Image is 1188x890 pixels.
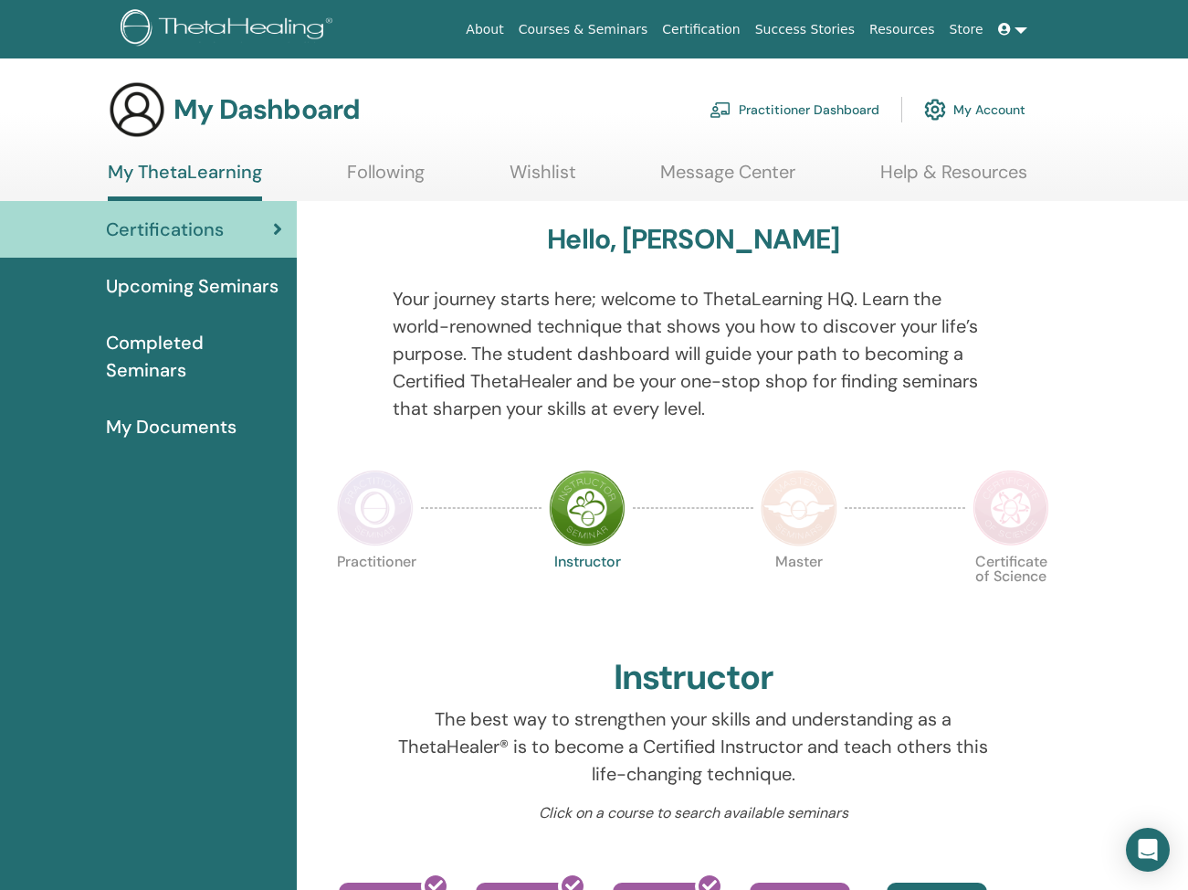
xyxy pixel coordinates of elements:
[337,470,414,546] img: Practitioner
[660,161,795,196] a: Message Center
[761,470,837,546] img: Master
[942,13,991,47] a: Store
[748,13,862,47] a: Success Stories
[710,101,731,118] img: chalkboard-teacher.svg
[549,555,626,631] p: Instructor
[108,161,262,201] a: My ThetaLearning
[106,329,282,384] span: Completed Seminars
[761,555,837,631] p: Master
[121,9,339,50] img: logo.png
[393,802,994,824] p: Click on a course to search available seminars
[549,470,626,546] img: Instructor
[547,223,839,256] h3: Hello, [PERSON_NAME]
[862,13,942,47] a: Resources
[1126,828,1170,872] div: Open Intercom Messenger
[614,657,773,699] h2: Instructor
[972,470,1049,546] img: Certificate of Science
[510,161,576,196] a: Wishlist
[393,705,994,788] p: The best way to strengthen your skills and understanding as a ThetaHealer® is to become a Certifi...
[106,272,279,300] span: Upcoming Seminars
[972,555,1049,631] p: Certificate of Science
[511,13,656,47] a: Courses & Seminars
[173,93,360,126] h3: My Dashboard
[710,90,879,130] a: Practitioner Dashboard
[880,161,1027,196] a: Help & Resources
[924,94,946,125] img: cog.svg
[106,216,224,243] span: Certifications
[393,285,994,422] p: Your journey starts here; welcome to ThetaLearning HQ. Learn the world-renowned technique that sh...
[337,555,414,631] p: Practitioner
[108,80,166,139] img: generic-user-icon.jpg
[458,13,510,47] a: About
[347,161,425,196] a: Following
[924,90,1025,130] a: My Account
[655,13,747,47] a: Certification
[106,413,237,440] span: My Documents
